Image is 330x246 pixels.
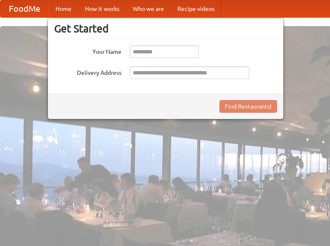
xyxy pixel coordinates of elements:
[54,22,277,35] h3: Get Started
[54,45,121,56] label: Your Name
[78,0,126,17] a: How it works
[49,0,78,17] a: Home
[0,0,49,17] a: FoodMe
[54,66,121,77] label: Delivery Address
[219,100,277,113] button: Find Restaurants!
[126,0,171,17] a: Who we are
[171,0,221,17] a: Recipe videos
